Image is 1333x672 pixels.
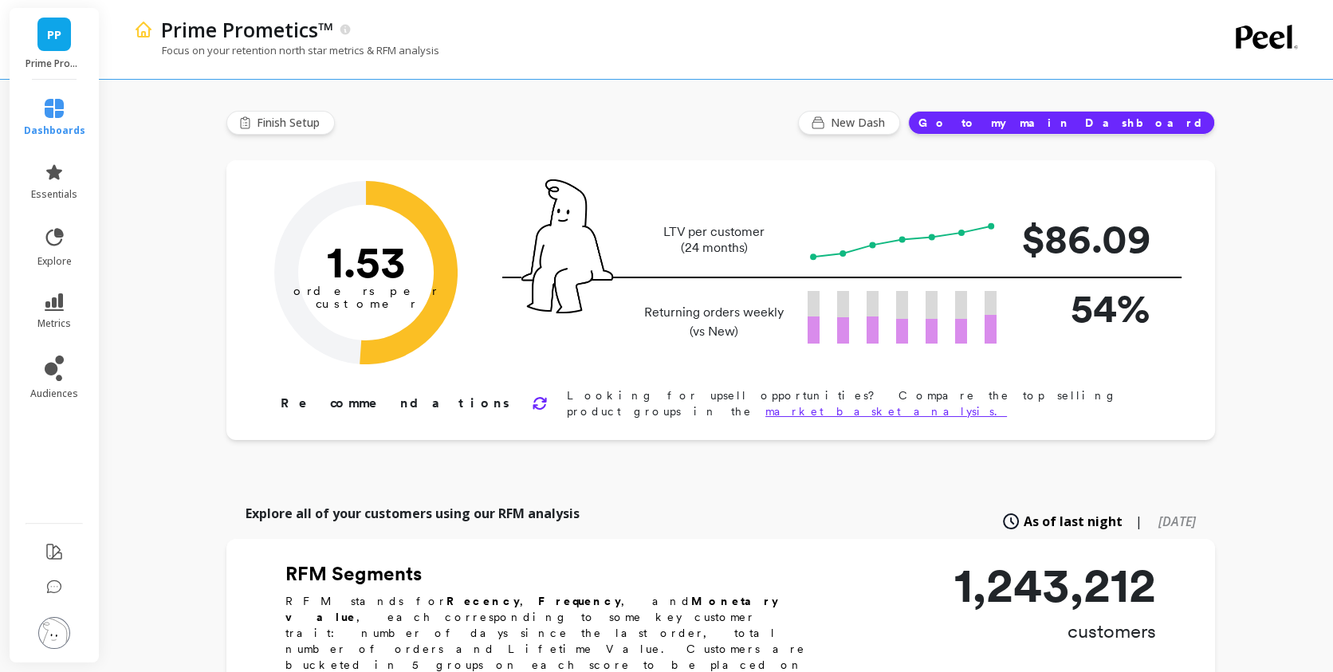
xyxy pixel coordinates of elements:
h2: RFM Segments [285,561,828,587]
span: New Dash [831,115,890,131]
p: Returning orders weekly (vs New) [639,303,788,341]
p: LTV per customer (24 months) [639,224,788,256]
span: explore [37,255,72,268]
button: Go to my main Dashboard [908,111,1215,135]
p: customers [954,619,1156,644]
span: [DATE] [1158,513,1196,530]
b: Frequency [538,595,621,607]
img: pal seatted on line [521,179,613,313]
span: essentials [31,188,77,201]
span: PP [47,26,61,44]
button: New Dash [798,111,900,135]
p: 54% [1022,278,1150,338]
tspan: orders per [293,284,438,298]
img: header icon [134,20,153,39]
img: profile picture [38,617,70,649]
p: $86.09 [1022,209,1150,269]
b: Recency [446,595,520,607]
p: Prime Prometics™ [26,57,84,70]
tspan: customer [316,297,417,311]
p: Looking for upsell opportunities? Compare the top selling product groups in the [567,387,1164,419]
p: Prime Prometics™ [161,16,333,43]
a: market basket analysis. [765,405,1007,418]
p: Focus on your retention north star metrics & RFM analysis [134,43,439,57]
p: Explore all of your customers using our RFM analysis [246,504,580,523]
span: metrics [37,317,71,330]
text: 1.53 [327,235,406,288]
button: Finish Setup [226,111,335,135]
span: Finish Setup [257,115,324,131]
p: Recommendations [281,394,513,413]
span: dashboards [24,124,85,137]
span: | [1135,512,1142,531]
p: 1,243,212 [954,561,1156,609]
span: As of last night [1024,512,1123,531]
span: audiences [30,387,78,400]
